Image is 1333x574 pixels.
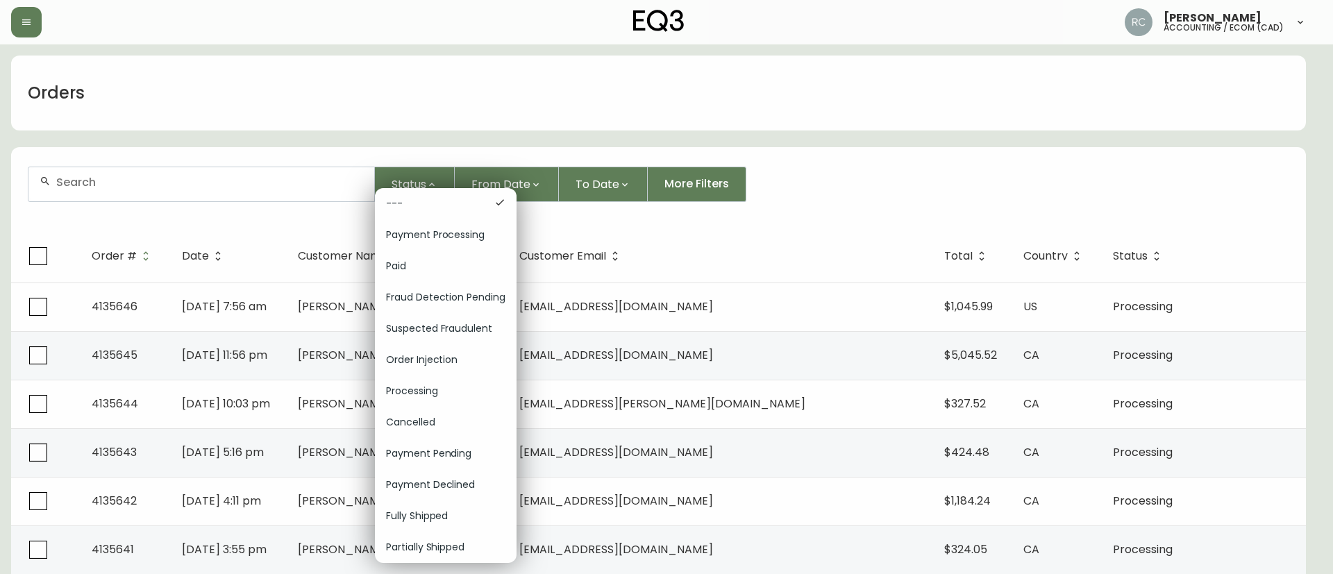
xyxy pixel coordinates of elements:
[375,313,517,344] div: Suspected Fraudulent
[386,321,505,336] span: Suspected Fraudulent
[375,188,517,219] div: ---
[386,446,505,461] span: Payment Pending
[375,282,517,313] div: Fraud Detection Pending
[386,415,505,430] span: Cancelled
[375,407,517,438] div: Cancelled
[386,478,505,492] span: Payment Declined
[386,228,505,242] span: Payment Processing
[375,251,517,282] div: Paid
[375,438,517,469] div: Payment Pending
[386,540,505,555] span: Partially Shipped
[386,353,505,367] span: Order Injection
[386,290,505,305] span: Fraud Detection Pending
[386,259,505,273] span: Paid
[386,384,505,398] span: Processing
[386,509,505,523] span: Fully Shipped
[375,219,517,251] div: Payment Processing
[375,344,517,375] div: Order Injection
[386,196,483,211] span: ---
[375,500,517,532] div: Fully Shipped
[375,375,517,407] div: Processing
[375,532,517,563] div: Partially Shipped
[375,469,517,500] div: Payment Declined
